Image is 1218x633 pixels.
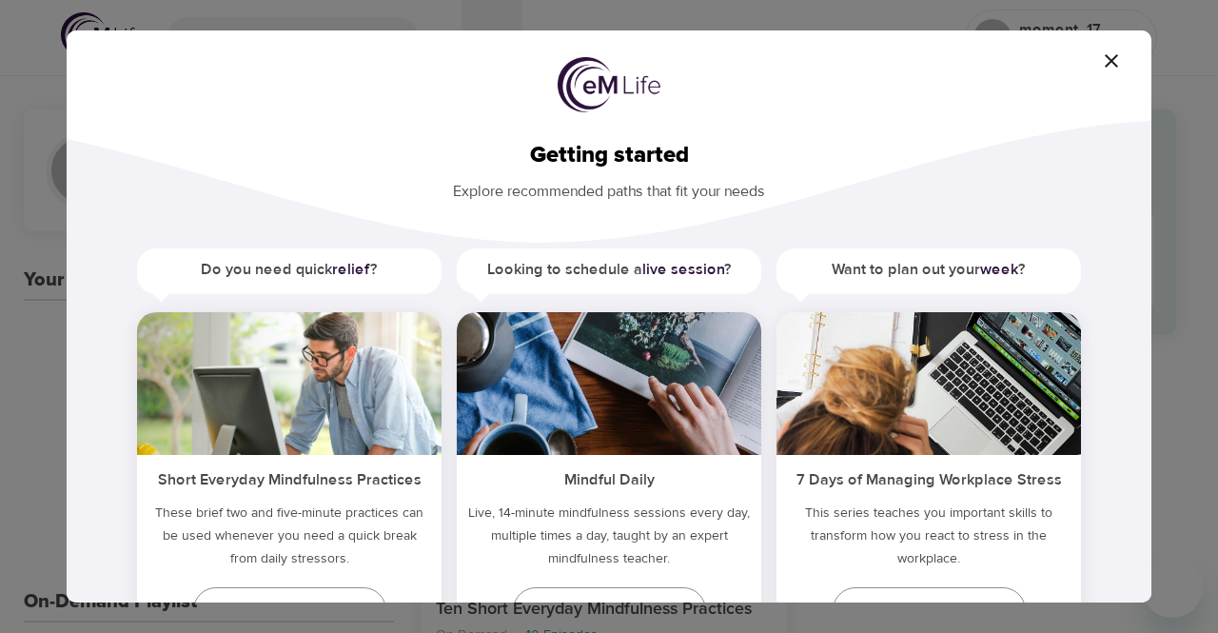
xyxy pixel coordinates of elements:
a: Register [513,587,706,633]
p: Live, 14-minute mindfulness sessions every day, multiple times a day, taught by an expert mindful... [457,502,761,578]
span: Start day one [848,601,1011,621]
img: ims [137,312,442,455]
p: This series teaches you important skills to transform how you react to stress in the workplace. [776,502,1081,578]
img: ims [776,312,1081,455]
h5: Short Everyday Mindfulness Practices [137,455,442,502]
h5: Want to plan out your ? [776,248,1081,291]
h5: These brief two and five-minute practices can be used whenever you need a quick break from daily ... [137,502,442,578]
a: week [980,260,1018,279]
h5: Do you need quick ? [137,248,442,291]
img: logo [558,57,660,112]
h5: Mindful Daily [457,455,761,502]
a: live session [642,260,724,279]
span: Play episode [208,601,371,621]
a: Play episode [193,587,386,633]
span: Register [528,601,691,621]
h2: Getting started [97,142,1121,169]
h5: 7 Days of Managing Workplace Stress [776,455,1081,502]
a: Start day one [833,587,1026,633]
p: Explore recommended paths that fit your needs [97,169,1121,203]
h5: Looking to schedule a ? [457,248,761,291]
a: relief [332,260,370,279]
img: ims [457,312,761,455]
